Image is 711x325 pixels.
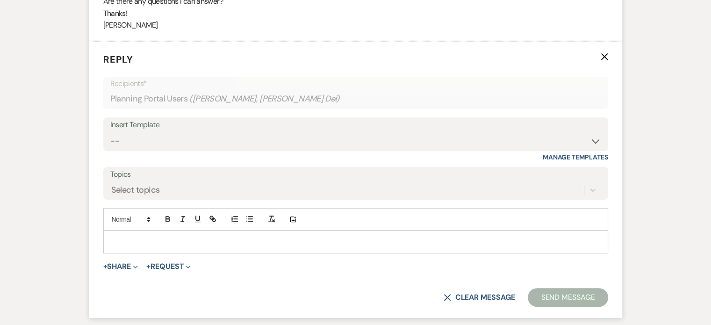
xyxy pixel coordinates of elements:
[103,53,133,65] span: Reply
[110,118,601,132] div: Insert Template
[146,263,151,270] span: +
[103,7,608,20] p: Thanks!
[146,263,191,270] button: Request
[103,263,108,270] span: +
[110,90,601,108] div: Planning Portal Users
[110,168,601,181] label: Topics
[543,153,608,161] a: Manage Templates
[189,93,340,105] span: ( [PERSON_NAME], [PERSON_NAME] Dei )
[444,294,515,301] button: Clear message
[111,184,160,196] div: Select topics
[110,78,601,90] p: Recipients*
[103,263,138,270] button: Share
[528,288,608,307] button: Send Message
[103,19,608,31] p: [PERSON_NAME]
